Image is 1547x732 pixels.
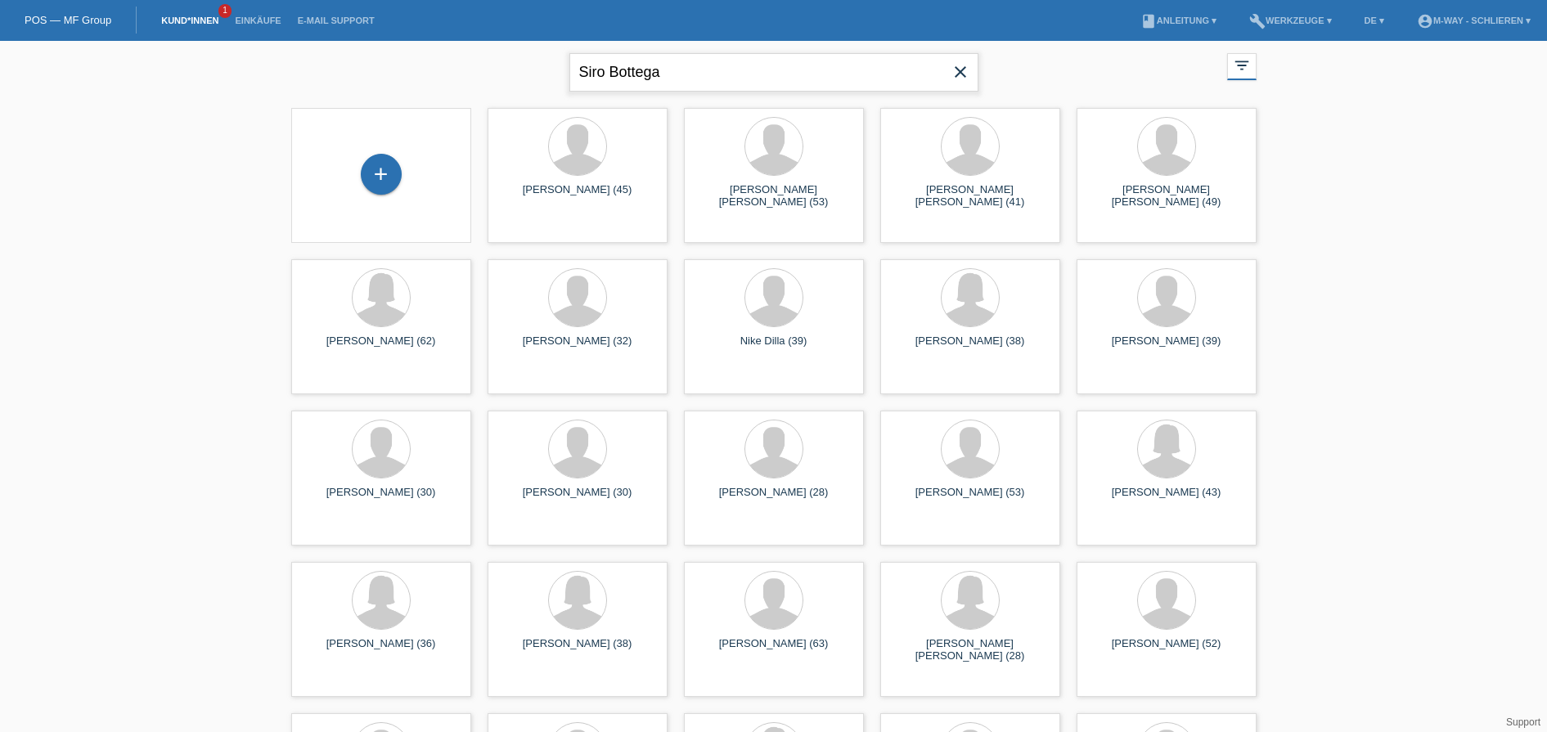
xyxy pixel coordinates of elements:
[153,16,227,25] a: Kund*innen
[1132,16,1225,25] a: bookAnleitung ▾
[951,62,970,82] i: close
[893,183,1047,209] div: [PERSON_NAME] [PERSON_NAME] (41)
[569,53,978,92] input: Suche...
[697,335,851,361] div: Nike Dilla (39)
[501,183,654,209] div: [PERSON_NAME] (45)
[1233,56,1251,74] i: filter_list
[893,637,1047,663] div: [PERSON_NAME] [PERSON_NAME] (28)
[362,160,401,188] div: Kund*in hinzufügen
[893,486,1047,512] div: [PERSON_NAME] (53)
[501,486,654,512] div: [PERSON_NAME] (30)
[1090,335,1243,361] div: [PERSON_NAME] (39)
[1090,183,1243,209] div: [PERSON_NAME] [PERSON_NAME] (49)
[1249,13,1266,29] i: build
[304,335,458,361] div: [PERSON_NAME] (62)
[227,16,289,25] a: Einkäufe
[290,16,383,25] a: E-Mail Support
[501,335,654,361] div: [PERSON_NAME] (32)
[1090,486,1243,512] div: [PERSON_NAME] (43)
[1090,637,1243,663] div: [PERSON_NAME] (52)
[893,335,1047,361] div: [PERSON_NAME] (38)
[1241,16,1340,25] a: buildWerkzeuge ▾
[25,14,111,26] a: POS — MF Group
[304,637,458,663] div: [PERSON_NAME] (36)
[697,486,851,512] div: [PERSON_NAME] (28)
[1409,16,1539,25] a: account_circlem-way - Schlieren ▾
[697,183,851,209] div: [PERSON_NAME] [PERSON_NAME] (53)
[304,486,458,512] div: [PERSON_NAME] (30)
[697,637,851,663] div: [PERSON_NAME] (63)
[1506,716,1540,728] a: Support
[501,637,654,663] div: [PERSON_NAME] (38)
[1356,16,1392,25] a: DE ▾
[1140,13,1157,29] i: book
[218,4,232,18] span: 1
[1417,13,1433,29] i: account_circle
